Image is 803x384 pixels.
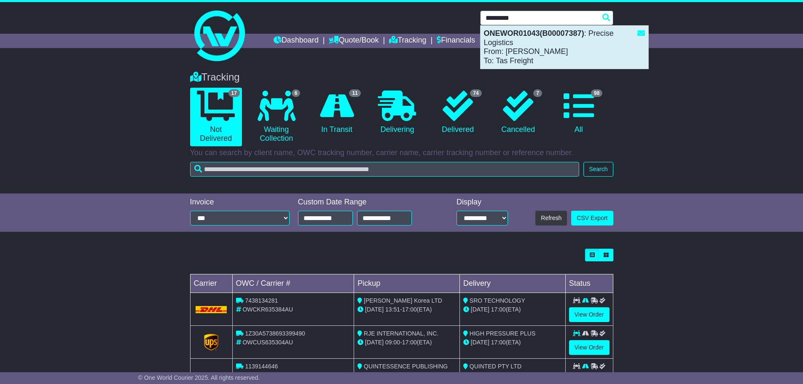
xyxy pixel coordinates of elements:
[365,306,384,313] span: [DATE]
[533,89,542,97] span: 7
[190,88,242,146] a: 17 Not Delivered
[349,89,360,97] span: 11
[463,338,562,347] div: (ETA)
[204,334,218,351] img: GetCarrierServiceLogo
[569,307,610,322] a: View Order
[470,330,535,337] span: HIGH PRESSURE PLUS
[364,330,438,337] span: RJE INTERNATIONAL, INC.
[463,305,562,314] div: (ETA)
[492,88,544,137] a: 7 Cancelled
[402,339,417,346] span: 17:00
[250,88,302,146] a: 6 Waiting Collection
[357,363,448,379] span: QUINTESSENCE PUBLISHING CO., INC
[190,274,232,293] td: Carrier
[432,88,483,137] a: 74 Delivered
[553,88,604,137] a: 98 All
[196,306,227,313] img: DHL.png
[292,89,301,97] span: 6
[364,297,442,304] span: [PERSON_NAME] Korea LTD
[463,371,562,380] div: (ETA)
[311,88,363,137] a: 11 In Transit
[242,306,293,313] span: OWCKR635384AU
[245,363,278,370] span: 1139144646
[491,339,506,346] span: 17:00
[471,306,489,313] span: [DATE]
[484,29,584,38] strong: ONEWOR01043(B00007387)
[138,374,260,381] span: © One World Courier 2025. All rights reserved.
[389,34,426,48] a: Tracking
[470,89,481,97] span: 74
[481,26,648,69] div: : Precise Logistics From: [PERSON_NAME] To: Tas Freight
[470,363,521,370] span: QUINTED PTY LTD
[583,162,613,177] button: Search
[186,71,618,83] div: Tracking
[190,198,290,207] div: Invoice
[357,338,456,347] div: - (ETA)
[354,274,460,293] td: Pickup
[437,34,475,48] a: Financials
[470,297,525,304] span: SRO TECHNOLOGY
[371,88,423,137] a: Delivering
[457,198,508,207] div: Display
[569,340,610,355] a: View Order
[365,339,384,346] span: [DATE]
[402,306,417,313] span: 17:00
[245,297,278,304] span: 7438134281
[491,306,506,313] span: 17:00
[459,274,565,293] td: Delivery
[190,148,613,158] p: You can search by client name, OWC tracking number, carrier name, carrier tracking number or refe...
[228,89,240,97] span: 17
[471,339,489,346] span: [DATE]
[245,330,305,337] span: 1Z30A5738693399490
[571,211,613,226] a: CSV Export
[232,274,354,293] td: OWC / Carrier #
[242,339,293,346] span: OWCUS635304AU
[357,305,456,314] div: - (ETA)
[535,211,567,226] button: Refresh
[274,34,319,48] a: Dashboard
[591,89,602,97] span: 98
[565,274,613,293] td: Status
[298,198,433,207] div: Custom Date Range
[385,306,400,313] span: 13:51
[385,339,400,346] span: 09:00
[329,34,379,48] a: Quote/Book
